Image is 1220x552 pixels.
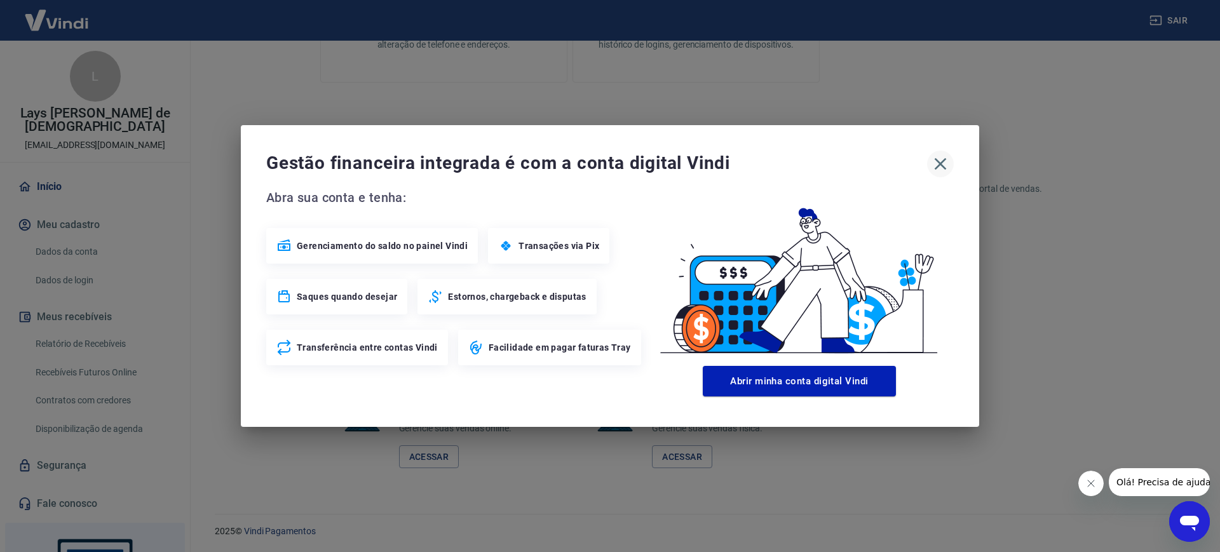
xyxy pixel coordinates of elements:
[703,366,896,396] button: Abrir minha conta digital Vindi
[297,290,397,303] span: Saques quando desejar
[266,151,927,176] span: Gestão financeira integrada é com a conta digital Vindi
[518,239,599,252] span: Transações via Pix
[1078,471,1104,496] iframe: Fechar mensagem
[8,9,107,19] span: Olá! Precisa de ajuda?
[1169,501,1210,542] iframe: Botão para abrir a janela de mensagens
[297,239,468,252] span: Gerenciamento do saldo no painel Vindi
[489,341,631,354] span: Facilidade em pagar faturas Tray
[645,187,954,361] img: Good Billing
[266,187,645,208] span: Abra sua conta e tenha:
[448,290,586,303] span: Estornos, chargeback e disputas
[1109,468,1210,496] iframe: Mensagem da empresa
[297,341,438,354] span: Transferência entre contas Vindi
